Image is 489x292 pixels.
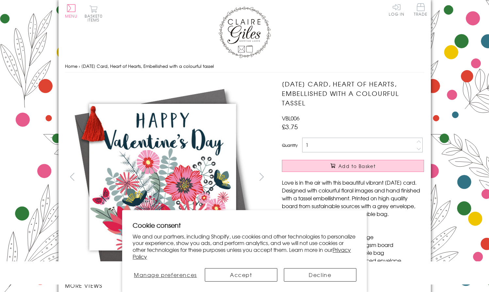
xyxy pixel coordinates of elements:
button: Menu [65,4,78,18]
button: Accept [205,268,277,282]
span: Add to Basket [338,163,376,169]
img: Valentine's Day Card, Heart of Hearts, Embellished with a colourful tassel [65,79,261,275]
a: Home [65,63,77,69]
a: Trade [414,3,428,17]
button: prev [65,169,80,184]
span: 0 items [88,13,103,23]
span: VBL006 [282,114,300,122]
a: Log In [389,3,404,16]
button: Add to Basket [282,160,424,172]
span: Manage preferences [134,271,197,279]
img: Claire Giles Greetings Cards [219,7,271,58]
span: £3.75 [282,122,298,131]
a: Privacy Policy [133,246,351,260]
h2: Cookie consent [133,221,356,230]
span: › [79,63,80,69]
span: [DATE] Card, Heart of Hearts, Embellished with a colourful tassel [81,63,214,69]
p: We and our partners, including Shopify, use cookies and other technologies to personalize your ex... [133,233,356,260]
button: Basket0 items [85,5,103,22]
label: Quantity [282,142,298,148]
span: Menu [65,13,78,19]
h1: [DATE] Card, Heart of Hearts, Embellished with a colourful tassel [282,79,424,107]
nav: breadcrumbs [65,60,424,73]
span: Trade [414,3,428,16]
button: Manage preferences [133,268,198,282]
p: Love is in the air with this beautiful vibrant [DATE] card. Designed with colourful floral images... [282,178,424,218]
img: Valentine's Day Card, Heart of Hearts, Embellished with a colourful tassel [269,79,465,275]
button: Decline [284,268,356,282]
h3: More views [65,282,269,289]
button: next [254,169,269,184]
